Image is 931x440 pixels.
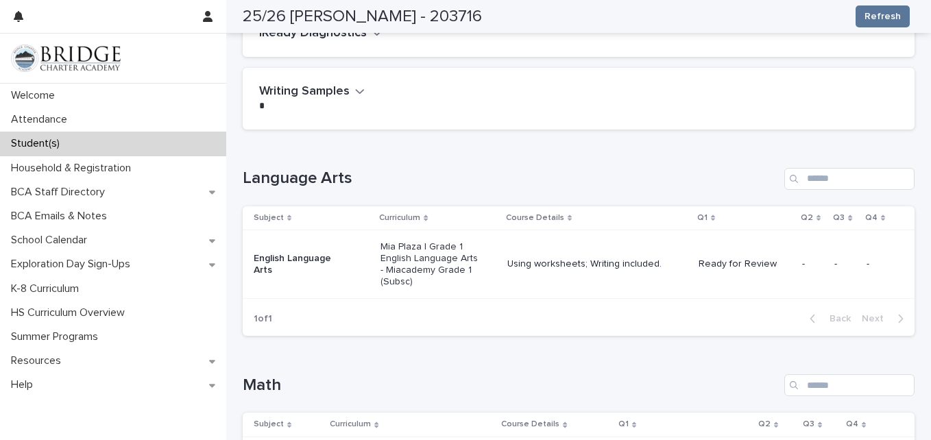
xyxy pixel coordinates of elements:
[5,354,72,367] p: Resources
[507,258,688,270] p: Using worksheets; Writing included.
[697,210,708,225] p: Q1
[801,210,813,225] p: Q2
[5,378,44,391] p: Help
[243,302,283,336] p: 1 of 1
[862,314,892,323] span: Next
[5,89,66,102] p: Welcome
[867,258,893,270] p: -
[243,169,779,188] h1: Language Arts
[506,210,564,225] p: Course Details
[254,210,284,225] p: Subject
[5,162,142,175] p: Household & Registration
[856,313,915,325] button: Next
[259,26,367,41] h2: iReady Diagnostics
[243,230,915,299] tr: English Language ArtsMia Plaza | Grade 1 English Language Arts - Miacademy Grade 1 (Subsc)Using w...
[259,26,382,41] button: iReady Diagnostics
[254,417,284,432] p: Subject
[5,137,71,150] p: Student(s)
[618,417,629,432] p: Q1
[864,10,901,23] span: Refresh
[5,258,141,271] p: Exploration Day Sign-Ups
[501,417,559,432] p: Course Details
[5,234,98,247] p: School Calendar
[5,330,109,343] p: Summer Programs
[799,313,856,325] button: Back
[243,376,779,395] h1: Math
[758,417,771,432] p: Q2
[11,45,121,72] img: V1C1m3IdTEidaUdm9Hs0
[5,282,90,295] p: K-8 Curriculum
[821,314,851,323] span: Back
[802,258,824,270] p: -
[5,306,136,319] p: HS Curriculum Overview
[784,374,915,396] input: Search
[5,113,78,126] p: Attendance
[259,84,365,99] button: Writing Samples
[380,241,479,287] p: Mia Plaza | Grade 1 English Language Arts - Miacademy Grade 1 (Subsc)
[834,258,856,270] p: -
[865,210,878,225] p: Q4
[243,7,482,27] h2: 25/26 [PERSON_NAME] - 203716
[379,210,420,225] p: Curriculum
[330,417,371,432] p: Curriculum
[803,417,814,432] p: Q3
[846,417,858,432] p: Q4
[833,210,845,225] p: Q3
[856,5,910,27] button: Refresh
[784,168,915,190] input: Search
[254,253,352,276] p: English Language Arts
[699,258,791,270] p: Ready for Review
[5,186,116,199] p: BCA Staff Directory
[259,84,350,99] h2: Writing Samples
[5,210,118,223] p: BCA Emails & Notes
